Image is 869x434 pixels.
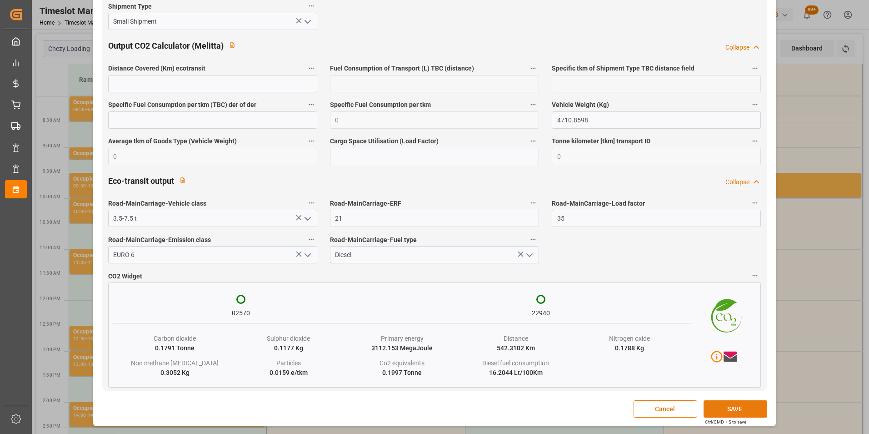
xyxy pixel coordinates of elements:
button: Vehicle Weight (Kg) [749,99,761,111]
div: 3112.153 MegaJoule [371,343,433,353]
span: Road-MainCarriage-Fuel type [330,235,417,245]
div: 542.3102 Km [497,343,535,353]
span: Road-MainCarriage-Vehicle class [108,199,206,208]
div: 0.1788 Kg [615,343,644,353]
button: Road-MainCarriage-Emission class [305,233,317,245]
div: Collapse [725,43,749,52]
div: 0.1177 Kg [274,343,303,353]
button: Road-MainCarriage-Load factor [749,197,761,209]
button: Specific Fuel Consumption per tkm (TBC) der of der [305,99,317,111]
button: open menu [300,212,314,226]
div: Nitrogen oxide [609,334,650,343]
span: Road-MainCarriage-Load factor [552,199,645,208]
button: open menu [300,15,314,29]
button: CO2 Widget [749,270,761,282]
div: 16.2044 Lt/100Km [489,368,543,378]
div: Non methane [MEDICAL_DATA] [131,358,219,368]
span: Fuel Consumption of Transport (L) TBC (distance) [330,64,474,73]
input: Type to search/select [108,246,317,263]
div: 0.3052 Kg [160,368,190,378]
span: Shipment Type [108,2,152,11]
img: CO2 [691,289,755,339]
button: Cargo Space Utilisation (Load Factor) [527,135,539,147]
button: open menu [522,248,536,262]
button: Cancel [634,400,697,418]
button: Average tkm of Goods Type (Vehicle Weight) [305,135,317,147]
h2: Output CO2 Calculator (Melitta) [108,40,224,52]
button: View description [174,172,191,189]
div: Primary energy [381,334,424,343]
div: Ctrl/CMD + S to save [705,419,746,425]
button: Specific Fuel Consumption per tkm [527,99,539,111]
button: open menu [300,248,314,262]
div: 02570 [232,308,250,318]
button: Distance Covered (Km) ecotransit [305,62,317,74]
button: Road-MainCarriage-Fuel type [527,233,539,245]
button: SAVE [704,400,767,418]
span: Vehicle Weight (Kg) [552,100,609,110]
button: Road-MainCarriage-Vehicle class [305,197,317,209]
div: Sulphur dioxide [267,334,310,343]
div: Distance [504,334,528,343]
div: Diesel fuel consumption [482,358,549,368]
div: 0.1997 Tonne [382,368,422,378]
div: Particles [276,358,301,368]
input: Type to search/select [330,246,539,263]
button: Fuel Consumption of Transport (L) TBC (distance) [527,62,539,74]
span: Specific tkm of Shipment Type TBC distance field [552,64,694,73]
span: Distance Covered (Km) ecotransit [108,64,205,73]
div: Carbon dioxide [154,334,196,343]
span: CO2 Widget [108,272,142,281]
div: Co2 equivalents [380,358,425,368]
button: Tonne kilometer [tkm] transport ID [749,135,761,147]
div: Collapse [725,177,749,187]
span: Road-MainCarriage-Emission class [108,235,211,245]
span: Specific Fuel Consumption per tkm (TBC) der of der [108,100,256,110]
div: 0.1791 Tonne [155,343,195,353]
div: 22940 [532,308,550,318]
span: Specific Fuel Consumption per tkm [330,100,431,110]
button: Road-MainCarriage-ERF [527,197,539,209]
button: Specific tkm of Shipment Type TBC distance field [749,62,761,74]
span: Road-MainCarriage-ERF [330,199,401,208]
span: Average tkm of Goods Type (Vehicle Weight) [108,136,237,146]
input: Type to search/select [108,210,317,227]
span: Cargo Space Utilisation (Load Factor) [330,136,439,146]
span: Tonne kilometer [tkm] transport ID [552,136,650,146]
div: 0.0159 e/tkm [270,368,308,378]
h2: Eco-transit output [108,175,174,187]
button: View description [224,36,241,54]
